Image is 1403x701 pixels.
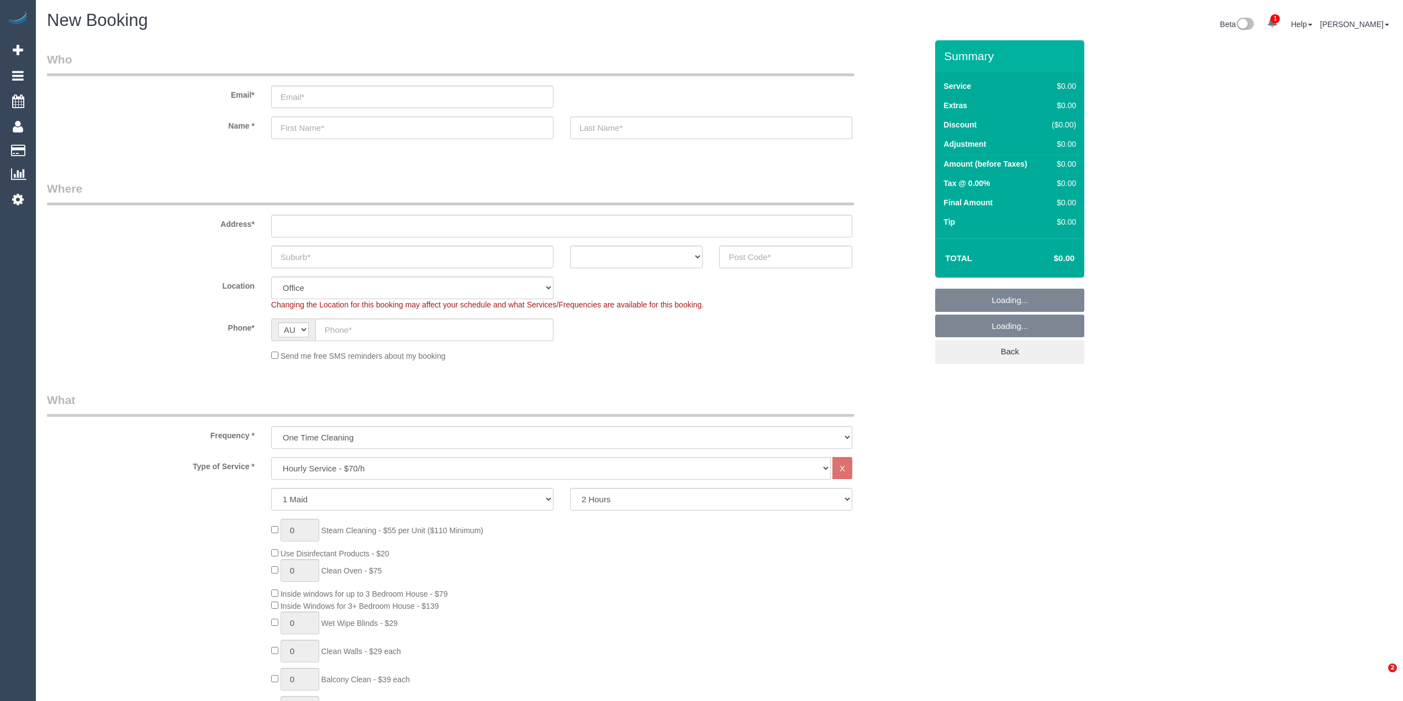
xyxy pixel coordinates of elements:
span: Inside windows for up to 3 Bedroom House - $79 [281,590,448,598]
span: Steam Cleaning - $55 per Unit ($110 Minimum) [321,526,483,535]
legend: Who [47,51,854,76]
img: Automaid Logo [7,11,29,26]
span: 2 [1388,663,1397,672]
input: Suburb* [271,246,553,268]
span: Balcony Clean - $39 each [321,675,410,684]
legend: Where [47,180,854,205]
label: Amount (before Taxes) [943,158,1027,169]
span: Clean Oven - $75 [321,566,382,575]
label: Phone* [39,318,263,333]
label: Address* [39,215,263,230]
div: $0.00 [1047,178,1076,189]
div: $0.00 [1047,81,1076,92]
a: Back [935,340,1084,363]
a: 1 [1262,11,1283,35]
div: $0.00 [1047,139,1076,150]
span: Send me free SMS reminders about my booking [281,352,446,360]
span: Clean Walls - $29 each [321,647,401,656]
a: [PERSON_NAME] [1320,20,1389,29]
label: Type of Service * [39,457,263,472]
input: Phone* [315,318,553,341]
a: Beta [1220,20,1254,29]
h3: Summary [944,50,1079,62]
label: Service [943,81,971,92]
label: Adjustment [943,139,986,150]
input: First Name* [271,116,553,139]
h4: $0.00 [1021,254,1074,263]
span: Inside Windows for 3+ Bedroom House - $139 [281,602,439,610]
img: New interface [1236,18,1254,32]
label: Tax @ 0.00% [943,178,990,189]
iframe: Intercom live chat [1365,663,1392,690]
div: $0.00 [1047,100,1076,111]
div: $0.00 [1047,197,1076,208]
span: Wet Wipe Blinds - $29 [321,619,398,628]
div: $0.00 [1047,158,1076,169]
input: Email* [271,86,553,108]
span: Changing the Location for this booking may affect your schedule and what Services/Frequencies are... [271,300,704,309]
input: Last Name* [570,116,852,139]
div: ($0.00) [1047,119,1076,130]
legend: What [47,392,854,417]
label: Tip [943,216,955,227]
strong: Total [945,253,972,263]
span: New Booking [47,10,148,30]
input: Post Code* [719,246,852,268]
label: Discount [943,119,977,130]
span: Use Disinfectant Products - $20 [281,549,389,558]
label: Final Amount [943,197,993,208]
label: Name * [39,116,263,131]
label: Email* [39,86,263,100]
label: Location [39,277,263,291]
a: Help [1291,20,1312,29]
label: Frequency * [39,426,263,441]
label: Extras [943,100,967,111]
span: 1 [1270,14,1280,23]
div: $0.00 [1047,216,1076,227]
